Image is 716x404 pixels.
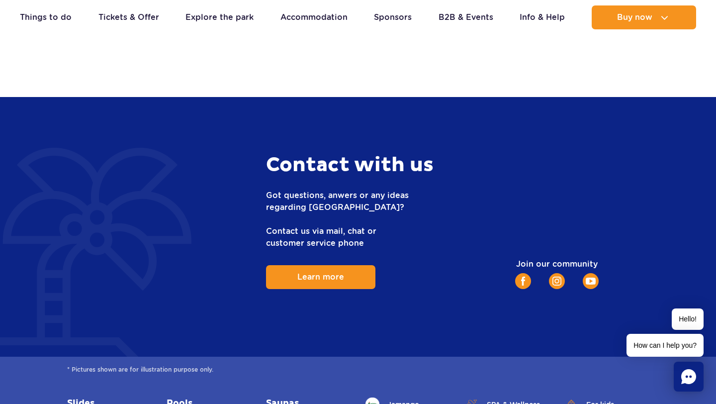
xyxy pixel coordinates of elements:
[674,362,704,392] div: Chat
[617,13,652,22] span: Buy now
[439,5,493,29] a: B2B & Events
[266,153,450,178] h2: Contact with us
[67,365,649,375] span: * Pictures shown are for illustration purpose only.
[266,265,375,289] a: Learn more
[552,277,561,286] img: Instagram icon
[20,5,72,29] a: Things to do
[374,5,412,29] a: Sponsors
[521,277,525,286] img: Facebook icon
[592,5,696,29] button: Buy now
[98,5,159,29] a: Tickets & Offer
[280,5,348,29] a: Accommodation
[185,5,254,29] a: Explore the park
[672,308,704,330] span: Hello!
[266,225,450,249] p: Contact us via mail, chat or customer service phone
[626,334,704,357] span: How can I help you?
[465,259,649,269] p: Join our community
[297,272,344,282] span: Learn more
[520,5,565,29] a: Info & Help
[586,278,596,285] img: YouTube icon
[266,190,450,213] p: Got questions, anwers or any ideas regarding [GEOGRAPHIC_DATA]?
